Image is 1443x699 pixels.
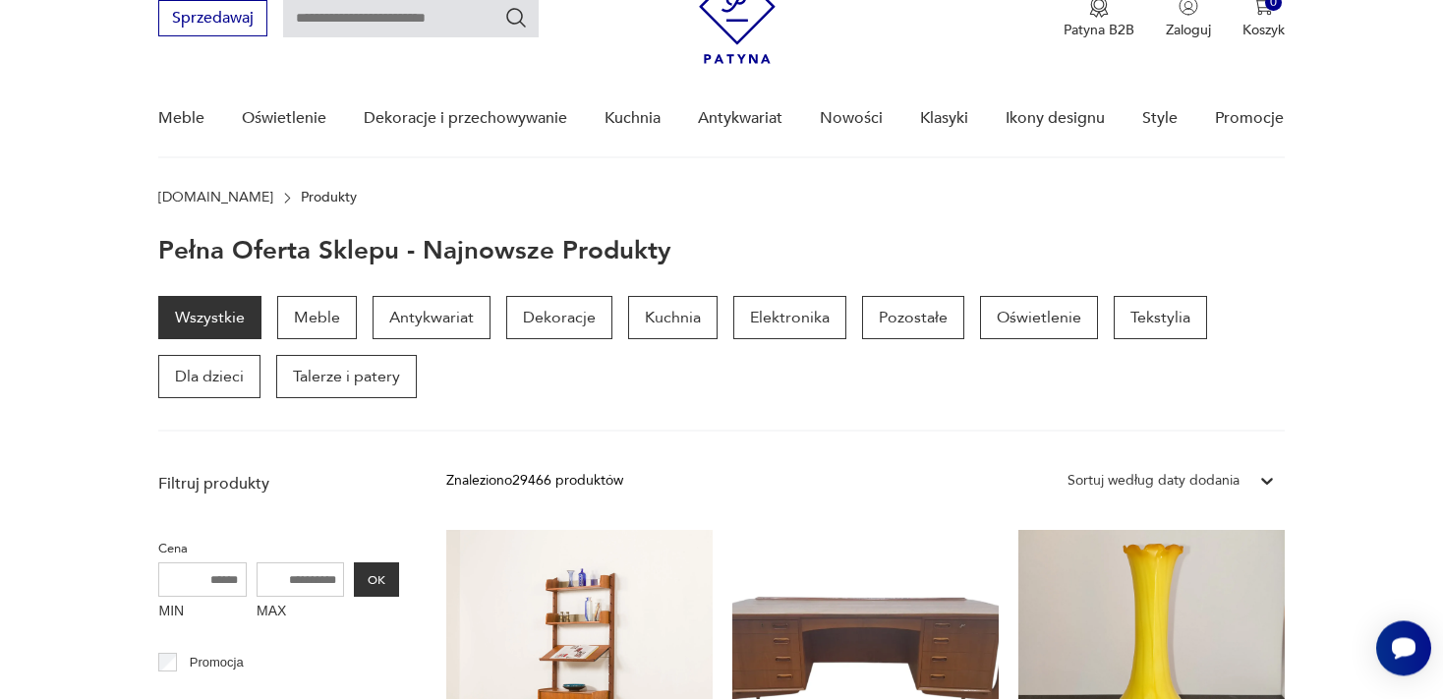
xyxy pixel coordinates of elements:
[158,473,399,495] p: Filtruj produkty
[628,296,718,339] a: Kuchnia
[190,652,244,673] p: Promocja
[158,355,260,398] a: Dla dzieci
[354,562,399,597] button: OK
[698,81,782,156] a: Antykwariat
[158,81,204,156] a: Meble
[504,6,528,29] button: Szukaj
[158,237,671,264] h1: Pełna oferta sklepu - najnowsze produkty
[920,81,968,156] a: Klasyki
[158,13,267,27] a: Sprzedawaj
[158,597,247,628] label: MIN
[820,81,883,156] a: Nowości
[1242,21,1285,39] p: Koszyk
[1006,81,1105,156] a: Ikony designu
[276,355,417,398] a: Talerze i patery
[980,296,1098,339] a: Oświetlenie
[446,470,623,492] div: Znaleziono 29466 produktów
[1114,296,1207,339] a: Tekstylia
[1064,21,1134,39] p: Patyna B2B
[605,81,661,156] a: Kuchnia
[301,190,357,205] p: Produkty
[158,538,399,559] p: Cena
[257,597,345,628] label: MAX
[862,296,964,339] a: Pozostałe
[242,81,326,156] a: Oświetlenie
[1215,81,1284,156] a: Promocje
[373,296,491,339] a: Antykwariat
[158,190,273,205] a: [DOMAIN_NAME]
[1068,470,1240,492] div: Sortuj według daty dodania
[733,296,846,339] a: Elektronika
[506,296,612,339] a: Dekoracje
[364,81,567,156] a: Dekoracje i przechowywanie
[277,296,357,339] a: Meble
[1142,81,1178,156] a: Style
[158,296,261,339] a: Wszystkie
[1376,620,1431,675] iframe: Smartsupp widget button
[1166,21,1211,39] p: Zaloguj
